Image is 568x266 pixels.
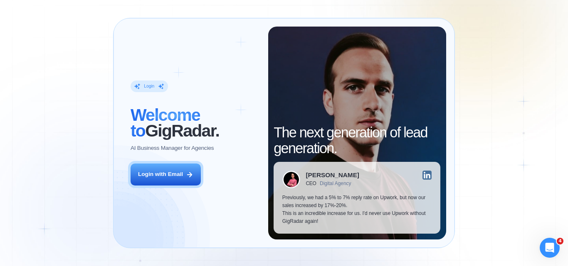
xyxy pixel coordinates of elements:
h2: The next generation of lead generation. [274,125,440,156]
h2: ‍ GigRadar. [131,107,259,139]
button: Login with Email [131,164,201,185]
div: Login with Email [138,171,183,178]
div: [PERSON_NAME] [306,172,359,178]
p: Previously, we had a 5% to 7% reply rate on Upwork, but now our sales increased by 17%-20%. This ... [282,194,432,225]
iframe: Intercom live chat [540,238,560,258]
div: Digital Agency [320,181,351,187]
span: 4 [557,238,563,244]
span: Welcome to [131,105,200,140]
div: Login [144,83,154,89]
p: AI Business Manager for Agencies [131,144,214,152]
div: CEO [306,181,316,187]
